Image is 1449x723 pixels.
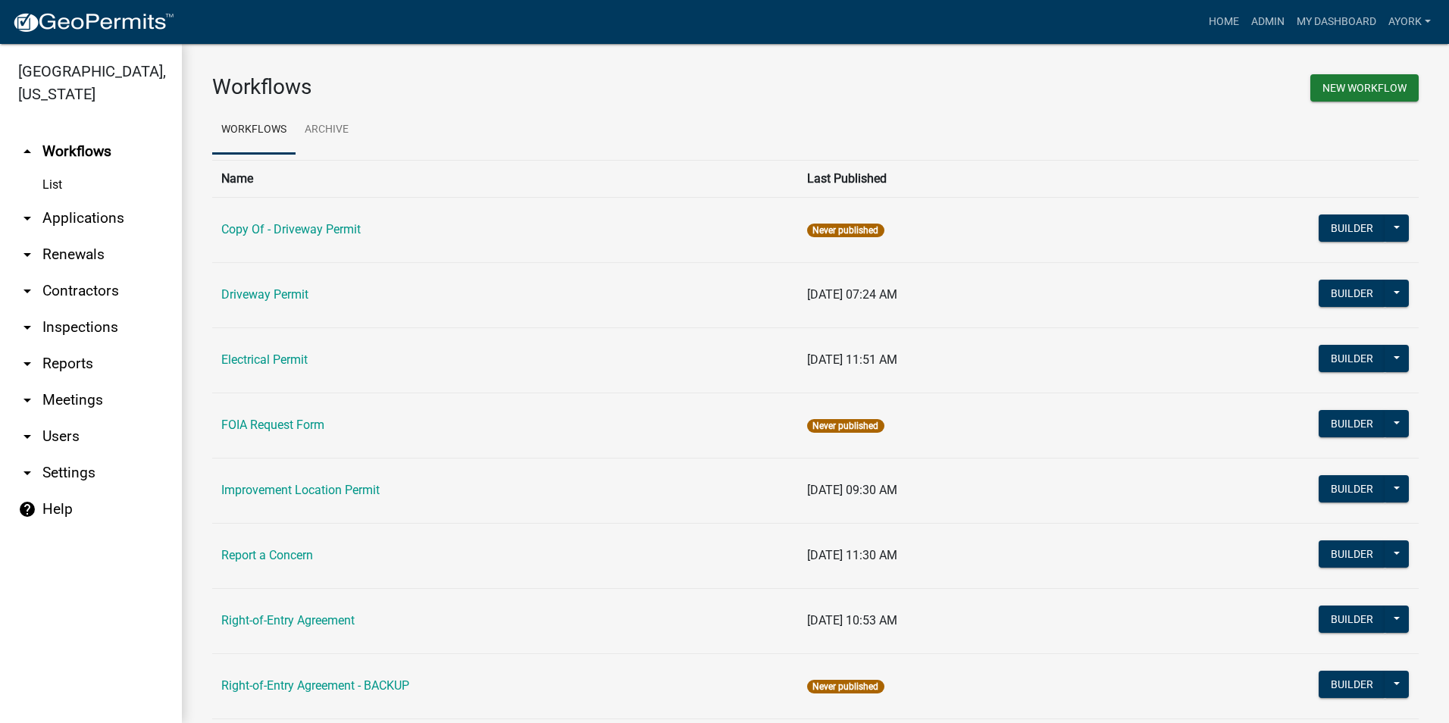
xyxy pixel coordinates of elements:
a: Electrical Permit [221,352,308,367]
button: Builder [1319,345,1385,372]
i: arrow_drop_down [18,391,36,409]
a: FOIA Request Form [221,418,324,432]
a: Workflows [212,106,296,155]
a: Improvement Location Permit [221,483,380,497]
a: Right-of-Entry Agreement [221,613,355,628]
a: Driveway Permit [221,287,308,302]
span: [DATE] 11:51 AM [807,352,897,367]
a: Report a Concern [221,548,313,562]
i: arrow_drop_down [18,282,36,300]
th: Name [212,160,798,197]
i: arrow_drop_down [18,246,36,264]
button: Builder [1319,606,1385,633]
i: help [18,500,36,518]
button: Builder [1319,671,1385,698]
a: ayork [1382,8,1437,36]
a: Home [1203,8,1245,36]
a: Copy Of - Driveway Permit [221,222,361,236]
a: Admin [1245,8,1291,36]
span: Never published [807,224,884,237]
h3: Workflows [212,74,804,100]
i: arrow_drop_up [18,142,36,161]
i: arrow_drop_down [18,209,36,227]
button: Builder [1319,540,1385,568]
a: Archive [296,106,358,155]
i: arrow_drop_down [18,318,36,336]
button: New Workflow [1310,74,1419,102]
span: [DATE] 10:53 AM [807,613,897,628]
button: Builder [1319,280,1385,307]
span: [DATE] 09:30 AM [807,483,897,497]
th: Last Published [798,160,1106,197]
a: My Dashboard [1291,8,1382,36]
i: arrow_drop_down [18,355,36,373]
i: arrow_drop_down [18,427,36,446]
button: Builder [1319,410,1385,437]
a: Right-of-Entry Agreement - BACKUP [221,678,409,693]
span: Never published [807,419,884,433]
span: [DATE] 11:30 AM [807,548,897,562]
span: Never published [807,680,884,693]
i: arrow_drop_down [18,464,36,482]
button: Builder [1319,214,1385,242]
button: Builder [1319,475,1385,502]
span: [DATE] 07:24 AM [807,287,897,302]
